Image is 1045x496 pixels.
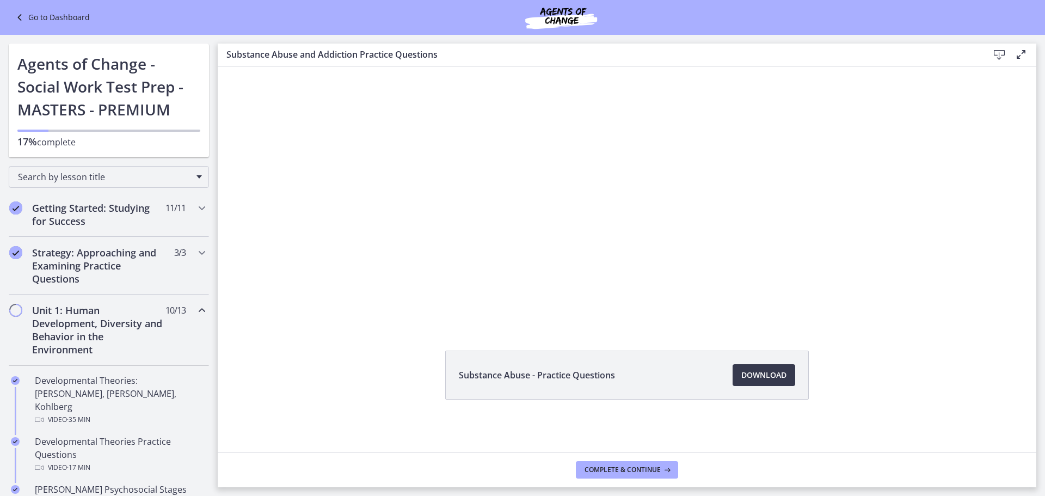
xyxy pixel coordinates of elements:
[585,466,661,474] span: Complete & continue
[32,201,165,228] h2: Getting Started: Studying for Success
[17,52,200,121] h1: Agents of Change - Social Work Test Prep - MASTERS - PREMIUM
[733,364,795,386] a: Download
[174,246,186,259] span: 3 / 3
[165,201,186,215] span: 11 / 11
[32,246,165,285] h2: Strategy: Approaching and Examining Practice Questions
[35,374,205,426] div: Developmental Theories: [PERSON_NAME], [PERSON_NAME], Kohlberg
[218,20,1036,326] iframe: Video Lesson
[35,413,205,426] div: Video
[11,437,20,446] i: Completed
[576,461,678,479] button: Complete & continue
[35,435,205,474] div: Developmental Theories Practice Questions
[9,166,209,188] div: Search by lesson title
[226,48,971,61] h3: Substance Abuse and Addiction Practice Questions
[13,11,90,24] a: Go to Dashboard
[11,485,20,494] i: Completed
[17,135,37,148] span: 17%
[17,135,200,149] p: complete
[9,246,22,259] i: Completed
[496,4,626,30] img: Agents of Change Social Work Test Prep
[67,461,90,474] span: · 17 min
[165,304,186,317] span: 10 / 13
[67,413,90,426] span: · 35 min
[11,376,20,385] i: Completed
[9,201,22,215] i: Completed
[32,304,165,356] h2: Unit 1: Human Development, Diversity and Behavior in the Environment
[741,369,786,382] span: Download
[35,461,205,474] div: Video
[18,171,191,183] span: Search by lesson title
[459,369,615,382] span: Substance Abuse - Practice Questions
